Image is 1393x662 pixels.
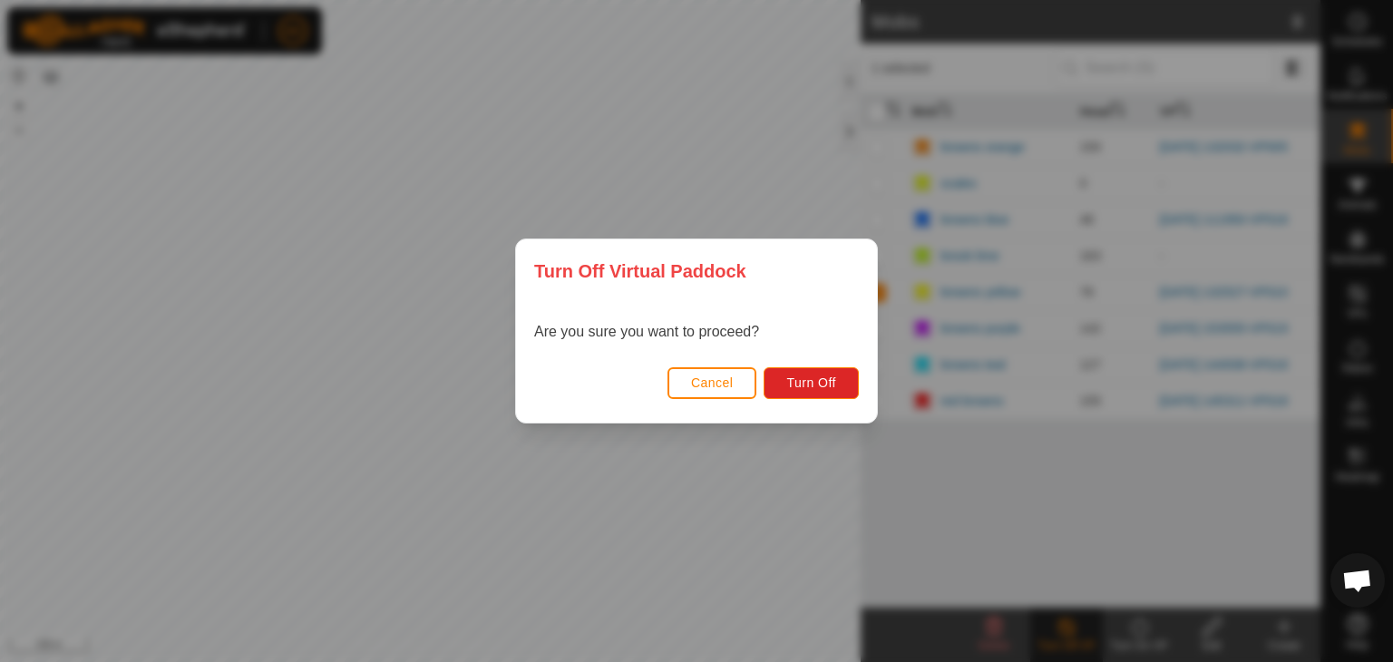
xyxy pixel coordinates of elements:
[764,367,859,399] button: Turn Off
[691,375,734,390] span: Cancel
[786,375,836,390] span: Turn Off
[534,258,746,285] span: Turn Off Virtual Paddock
[1330,553,1385,608] div: Open chat
[667,367,757,399] button: Cancel
[534,321,759,343] p: Are you sure you want to proceed?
